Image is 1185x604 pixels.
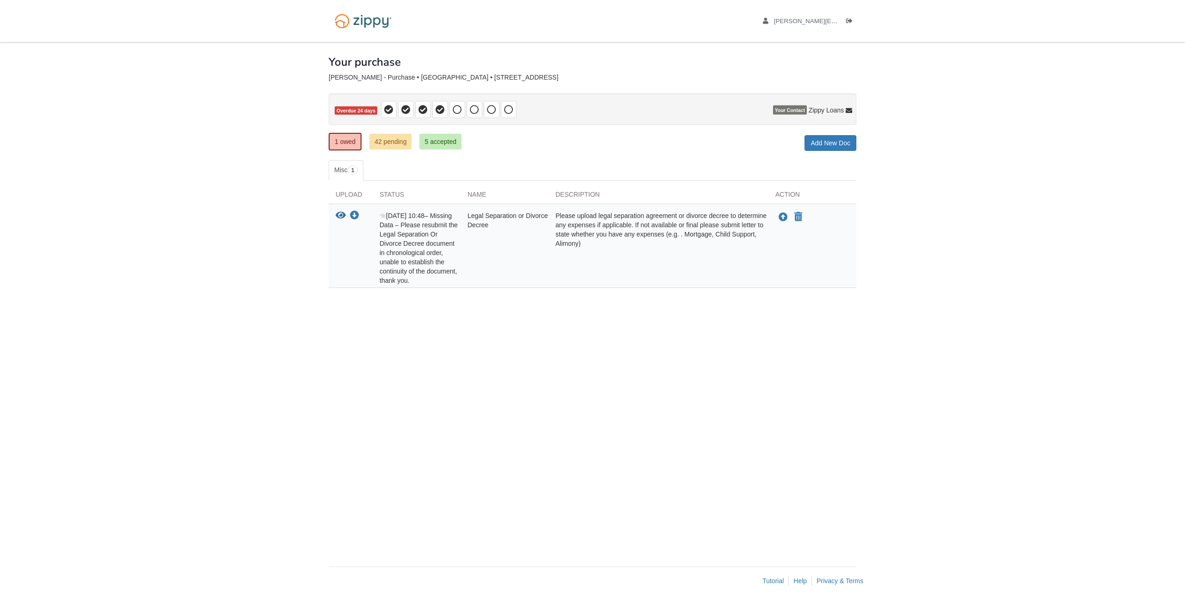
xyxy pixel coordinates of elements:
[773,106,807,115] span: Your Contact
[762,577,784,585] a: Tutorial
[468,212,548,229] span: Legal Separation or Divorce Decree
[336,211,346,221] button: View Legal Separation or Divorce Decree
[817,577,863,585] a: Privacy & Terms
[419,134,462,149] a: 5 accepted
[329,160,363,181] a: Misc
[329,190,373,204] div: Upload
[805,135,856,151] a: Add New Doc
[461,190,549,204] div: Name
[373,211,461,285] div: – Missing Data – Please resubmit the Legal Separation Or Divorce Decree document in chronological...
[768,190,856,204] div: Action
[846,18,856,27] a: Log out
[373,190,461,204] div: Status
[793,577,807,585] a: Help
[350,212,359,220] a: Download Legal Separation or Divorce Decree
[549,211,768,285] div: Please upload legal separation agreement or divorce decree to determine any expenses if applicabl...
[369,134,412,149] a: 42 pending
[778,211,789,223] button: Upload Legal Separation or Divorce Decree
[329,9,398,33] img: Logo
[329,56,401,68] h1: Your purchase
[329,133,362,150] a: 1 owed
[348,166,358,175] span: 1
[763,18,983,27] a: edit profile
[809,106,844,115] span: Zippy Loans
[335,106,377,115] span: Overdue 24 days
[380,212,424,219] span: [DATE] 10:48
[549,190,768,204] div: Description
[329,74,856,81] div: [PERSON_NAME] - Purchase • [GEOGRAPHIC_DATA] • [STREET_ADDRESS]
[774,18,983,25] span: arron.perkins@gmail.com
[793,212,803,223] button: Declare Legal Separation or Divorce Decree not applicable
